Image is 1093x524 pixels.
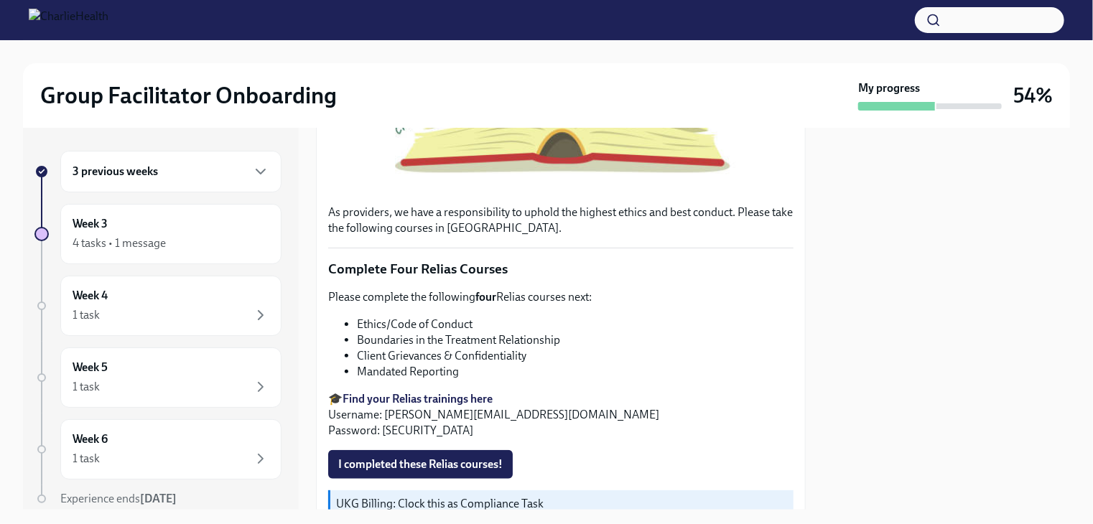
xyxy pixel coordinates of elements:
div: 4 tasks • 1 message [73,235,166,251]
button: I completed these Relias courses! [328,450,513,479]
p: As providers, we have a responsibility to uphold the highest ethics and best conduct. Please take... [328,205,794,236]
h6: Week 3 [73,216,108,232]
h2: Group Facilitator Onboarding [40,81,337,110]
h3: 54% [1013,83,1053,108]
p: Complete Four Relias Courses [328,260,794,279]
li: Mandated Reporting [357,364,794,380]
a: Find your Relias trainings here [343,392,493,406]
h6: Week 5 [73,360,108,375]
li: Ethics/Code of Conduct [357,317,794,332]
span: I completed these Relias courses! [338,457,503,472]
p: UKG Billing: Clock this as Compliance Task [336,496,788,512]
li: Client Grievances & Confidentiality [357,348,794,364]
strong: My progress [858,80,920,96]
h6: Week 4 [73,288,108,304]
div: 3 previous weeks [60,151,282,192]
strong: [DATE] [140,492,177,505]
img: CharlieHealth [29,9,108,32]
a: Week 34 tasks • 1 message [34,204,282,264]
h6: 3 previous weeks [73,164,158,179]
div: 1 task [73,307,100,323]
div: 1 task [73,379,100,395]
a: Week 61 task [34,419,282,479]
li: Boundaries in the Treatment Relationship [357,332,794,348]
div: 1 task [73,451,100,467]
p: 🎓 Username: [PERSON_NAME][EMAIL_ADDRESS][DOMAIN_NAME] Password: [SECURITY_DATA] [328,391,794,439]
h6: Week 6 [73,431,108,447]
p: Please complete the following Relias courses next: [328,289,794,305]
span: Experience ends [60,492,177,505]
a: Week 41 task [34,276,282,336]
a: Week 51 task [34,347,282,408]
strong: four [475,290,496,304]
